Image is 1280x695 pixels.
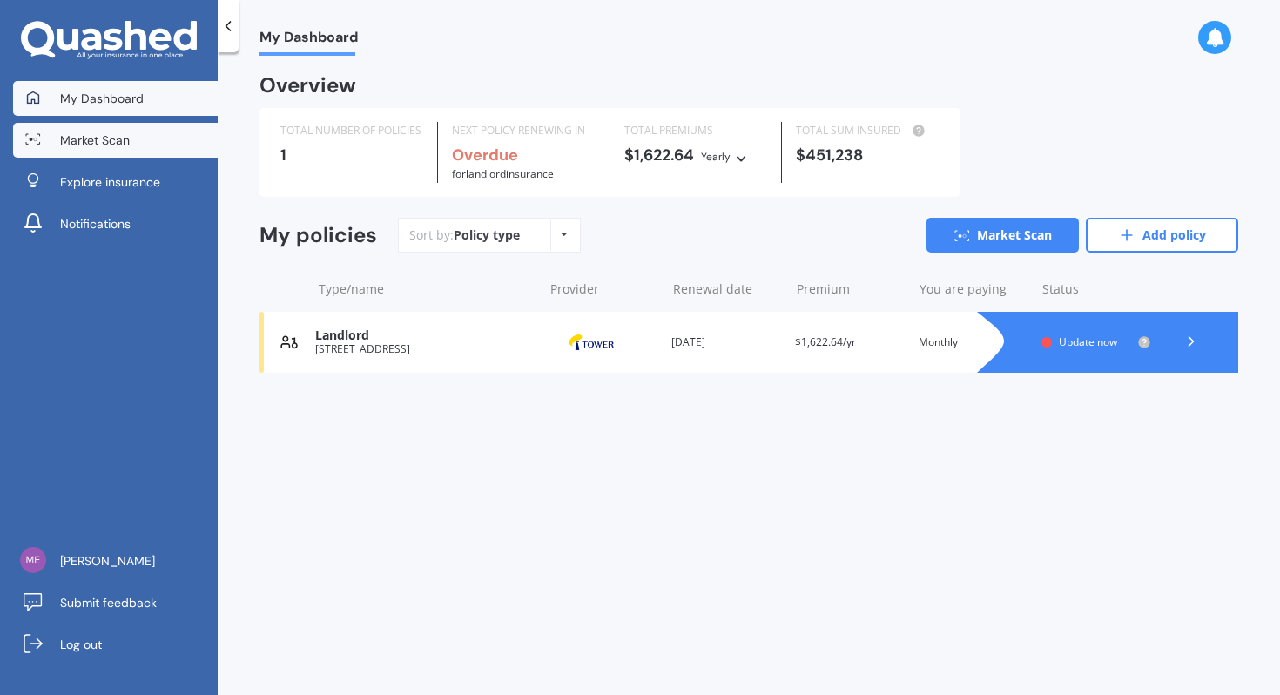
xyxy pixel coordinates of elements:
a: Market Scan [13,123,218,158]
div: $1,622.64 [624,146,767,165]
a: Explore insurance [13,165,218,199]
img: Landlord [280,334,298,351]
div: Policy type [454,226,520,244]
span: Submit feedback [60,594,157,611]
a: Log out [13,627,218,662]
div: My policies [259,223,377,248]
div: Status [1042,280,1151,298]
span: $1,622.64/yr [795,334,856,349]
img: Tower [548,326,635,359]
div: Yearly [701,148,731,165]
span: Market Scan [60,132,130,149]
span: [PERSON_NAME] [60,552,155,570]
span: Notifications [60,215,131,233]
div: TOTAL SUM INSURED [796,122,939,139]
div: 1 [280,146,423,164]
span: Update now [1059,334,1117,349]
span: My Dashboard [259,29,358,52]
div: Sort by: [409,226,520,244]
a: [PERSON_NAME] [13,543,218,578]
div: Landlord [315,328,534,343]
div: Premium [797,280,906,298]
div: Type/name [319,280,536,298]
span: My Dashboard [60,90,144,107]
a: Add policy [1086,218,1238,253]
div: [STREET_ADDRESS] [315,343,534,355]
div: NEXT POLICY RENEWING IN [452,122,595,139]
span: Explore insurance [60,173,160,191]
a: Submit feedback [13,585,218,620]
a: Market Scan [926,218,1079,253]
div: Provider [550,280,659,298]
div: You are paying [920,280,1028,298]
span: for Landlord insurance [452,166,554,181]
div: Monthly [919,334,1028,351]
a: My Dashboard [13,81,218,116]
div: [DATE] [671,334,781,351]
img: 632e8824575466f46043056cc6f2bd5a [20,547,46,573]
div: TOTAL NUMBER OF POLICIES [280,122,423,139]
div: Overview [259,77,356,94]
span: Log out [60,636,102,653]
div: TOTAL PREMIUMS [624,122,767,139]
div: Renewal date [673,280,782,298]
b: Overdue [452,145,518,165]
a: Notifications [13,206,218,241]
div: $451,238 [796,146,939,164]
